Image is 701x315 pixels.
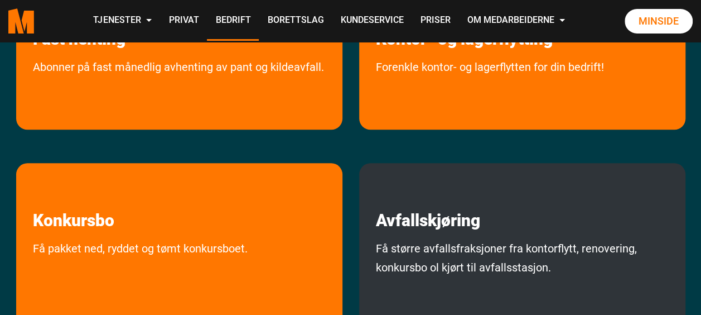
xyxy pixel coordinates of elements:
a: Få pakket ned, ryddet og tømt konkursboet. [16,239,264,306]
a: les mer om Konkursbo [16,163,131,231]
a: Tjenester [85,1,160,41]
a: Om Medarbeiderne [458,1,573,41]
a: Kundeservice [332,1,412,41]
a: Priser [412,1,458,41]
a: Minside [625,9,693,34]
a: Abonner på fast månedlig avhenting av pant og kildeavfall. [16,58,341,124]
a: Forenkle kontor- og lagerflytten for din bedrift! [359,58,621,124]
a: Borettslag [259,1,332,41]
a: Privat [160,1,207,41]
a: les mer om Avfallskjøring [359,163,497,231]
a: Bedrift [207,1,259,41]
